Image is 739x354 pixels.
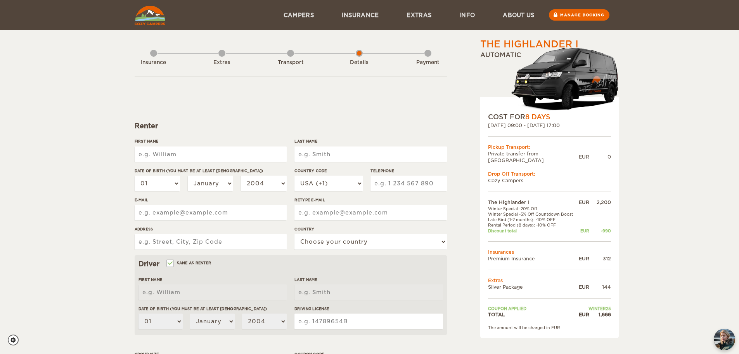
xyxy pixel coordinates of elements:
input: e.g. William [138,284,287,300]
div: Extras [201,59,243,66]
button: chat-button [714,329,735,350]
div: 0 [589,153,611,160]
div: Details [338,59,381,66]
label: Country Code [294,168,363,174]
label: First Name [138,277,287,283]
input: e.g. William [135,146,287,162]
label: Retype E-mail [294,197,447,203]
label: Date of birth (You must be at least [DEMOGRAPHIC_DATA]) [135,168,287,174]
input: e.g. example@example.com [294,205,447,220]
span: 8 Days [525,113,550,121]
td: Winter Special -20% Off [488,206,577,211]
div: The Highlander I [480,38,578,51]
div: EUR [577,311,589,318]
td: Cozy Campers [488,177,611,184]
label: E-mail [135,197,287,203]
td: Late Bird (1-2 months): -10% OFF [488,217,577,222]
div: EUR [579,153,589,160]
div: 312 [589,255,611,262]
input: e.g. Smith [294,284,443,300]
div: 144 [589,284,611,290]
div: -990 [589,228,611,234]
label: Address [135,226,287,232]
label: Same as renter [167,259,211,267]
input: Same as renter [167,262,172,267]
label: Last Name [294,138,447,144]
div: Automatic [480,51,619,112]
a: Cookie settings [8,335,24,345]
label: Country [294,226,447,232]
input: e.g. Smith [294,146,447,162]
input: e.g. 1 234 567 890 [370,176,447,191]
label: Date of birth (You must be at least [DEMOGRAPHIC_DATA]) [138,306,287,312]
div: EUR [577,228,589,234]
div: COST FOR [488,112,611,122]
td: Insurances [488,249,611,255]
td: Extras [488,277,611,284]
div: Transport [269,59,312,66]
td: Rental Period (8 days): -10% OFF [488,222,577,228]
img: Cozy Campers [135,6,165,25]
label: First Name [135,138,287,144]
div: Pickup Transport: [488,144,611,150]
div: EUR [577,255,589,262]
input: e.g. Street, City, Zip Code [135,234,287,249]
td: Winter Special -5% Off Countdown Boost [488,211,577,217]
div: [DATE] 09:00 - [DATE] 17:00 [488,122,611,129]
label: Last Name [294,277,443,283]
label: Telephone [370,168,447,174]
img: Freyja at Cozy Campers [714,329,735,350]
td: Premium Insurance [488,255,577,262]
td: The Highlander I [488,199,577,206]
div: Insurance [132,59,175,66]
div: The amount will be charged in EUR [488,325,611,330]
div: Payment [407,59,449,66]
div: EUR [577,284,589,290]
div: Driver [138,259,443,269]
div: 2,200 [589,199,611,206]
td: Coupon applied [488,306,577,311]
input: e.g. example@example.com [135,205,287,220]
td: Silver Package [488,284,577,290]
td: Private transfer from [GEOGRAPHIC_DATA] [488,150,579,164]
label: Driving License [294,306,443,312]
td: WINTER25 [577,306,611,311]
input: e.g. 14789654B [294,314,443,329]
div: EUR [577,199,589,206]
div: Drop Off Transport: [488,171,611,177]
div: Renter [135,121,447,131]
img: stor-stuttur-old-new-5.png [511,44,619,112]
td: TOTAL [488,311,577,318]
div: 1,666 [589,311,611,318]
a: Manage booking [549,9,609,21]
td: Discount total [488,228,577,234]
